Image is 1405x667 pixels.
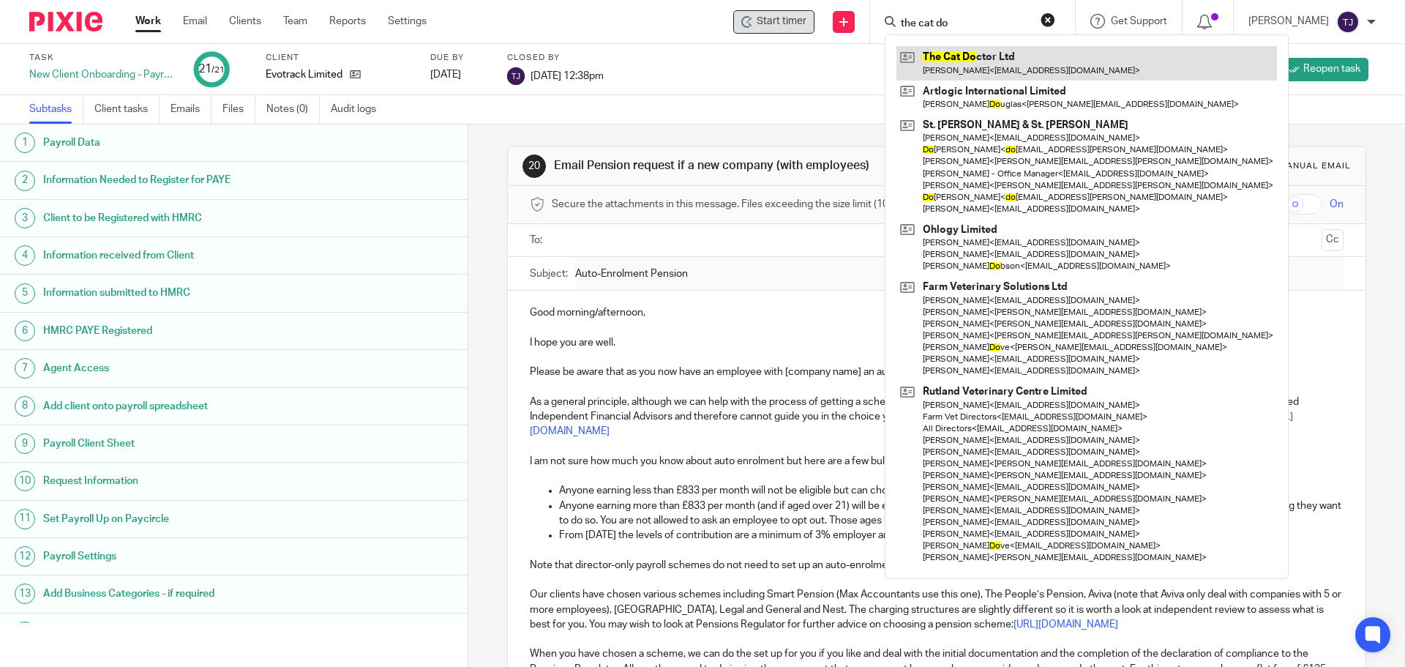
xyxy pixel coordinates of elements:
a: Audit logs [331,95,387,124]
h1: HMRC PAYE Registered [43,320,317,342]
img: svg%3E [507,67,525,85]
p: Our clients have chosen various schemes including Smart Pension (Max Accountants use this one), T... [530,587,1343,632]
div: 6 [15,321,35,341]
img: svg%3E [1336,10,1360,34]
label: Client [266,52,412,64]
div: [DATE] [430,67,489,82]
h1: Email Pension request if a new company (with employees) [554,158,968,174]
p: Evotrack Limited [266,67,342,82]
p: Please be aware that as you now have an employee with [company name] an auto-enrolment pension wi... [530,365,1343,379]
label: Closed by [507,52,604,64]
p: As a general principle, although we can help with the process of getting a scheme set up, we cann... [530,395,1343,439]
button: Cc [1322,229,1344,251]
h1: Information submitted to HMRC [43,282,317,304]
div: 12 [15,546,35,567]
h1: Information received from Client [43,245,317,267]
span: Secure the attachments in this message. Files exceeding the size limit (10MB) will be secured aut... [552,197,1041,212]
div: New Client Onboarding - Payroll Paycircle [29,67,176,82]
span: Get Support [1111,16,1167,26]
p: I hope you are well. [530,335,1343,350]
div: 5 [15,283,35,304]
span: [DATE] 12:38pm [531,70,604,81]
div: 21 [198,61,225,78]
h1: Client to be Registered with HMRC [43,207,317,229]
div: Evotrack Limited - New Client Onboarding - Payroll Paycircle [733,10,814,34]
a: Work [135,14,161,29]
a: Settings [388,14,427,29]
h1: Add employees to Paycircle [43,621,317,643]
h1: Agent Access [43,357,317,379]
div: 13 [15,584,35,604]
span: Start timer [757,14,806,29]
label: To: [530,233,546,247]
a: [URL][DOMAIN_NAME] [1014,619,1118,630]
h1: Payroll Settings [43,545,317,567]
a: Reopen task [1281,58,1368,81]
div: 7 [15,358,35,379]
label: Subject: [530,267,568,281]
div: 1 [15,133,35,153]
h1: Payroll Client Sheet [43,433,317,455]
p: Anyone earning less than £833 per month will not be eligible but can choose to opt in if they wish [559,483,1343,498]
p: [PERSON_NAME] [1248,14,1329,29]
div: 11 [15,509,35,529]
a: Notes (0) [266,95,320,124]
span: On [1330,197,1344,212]
input: Search [899,18,1031,31]
h1: Information Needed to Register for PAYE [43,169,317,191]
div: 9 [15,433,35,454]
div: 10 [15,471,35,491]
span: Reopen task [1303,62,1360,76]
p: Good morning/afternoon, [530,305,1343,320]
div: Manual email [1278,160,1351,172]
a: Team [283,14,307,29]
a: Reports [329,14,366,29]
h1: Set Payroll Up on Paycircle [43,508,317,530]
h1: Add client onto payroll spreadsheet [43,395,317,417]
h1: Request Information [43,470,317,492]
p: Anyone earning more than £833 per month (and if aged over 21) will be eligible and will be auto-e... [559,499,1343,529]
p: Note that director-only payroll schemes do not need to set up an auto-enrolment pension scheme bu... [530,558,1343,573]
a: Email [183,14,207,29]
a: Client tasks [94,95,160,124]
img: Pixie [29,12,102,31]
h1: Add Business Categories - if required [43,583,317,605]
button: Clear [1041,12,1055,27]
small: /21 [211,66,225,74]
a: Emails [171,95,211,124]
div: 3 [15,208,35,228]
p: I am not sure how much you know about auto enrolment but here are a few bullet points; [530,454,1343,469]
p: From [DATE] the levels of contribution are a minimum of 3% employer and 5% employee [559,528,1343,543]
div: 20 [522,154,546,178]
a: Clients [229,14,261,29]
h1: Payroll Data [43,132,317,154]
label: Due by [430,52,489,64]
a: Files [222,95,255,124]
div: 4 [15,245,35,266]
div: 14 [15,622,35,642]
a: Subtasks [29,95,83,124]
div: 8 [15,396,35,417]
div: 2 [15,171,35,191]
label: Task [29,52,176,64]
